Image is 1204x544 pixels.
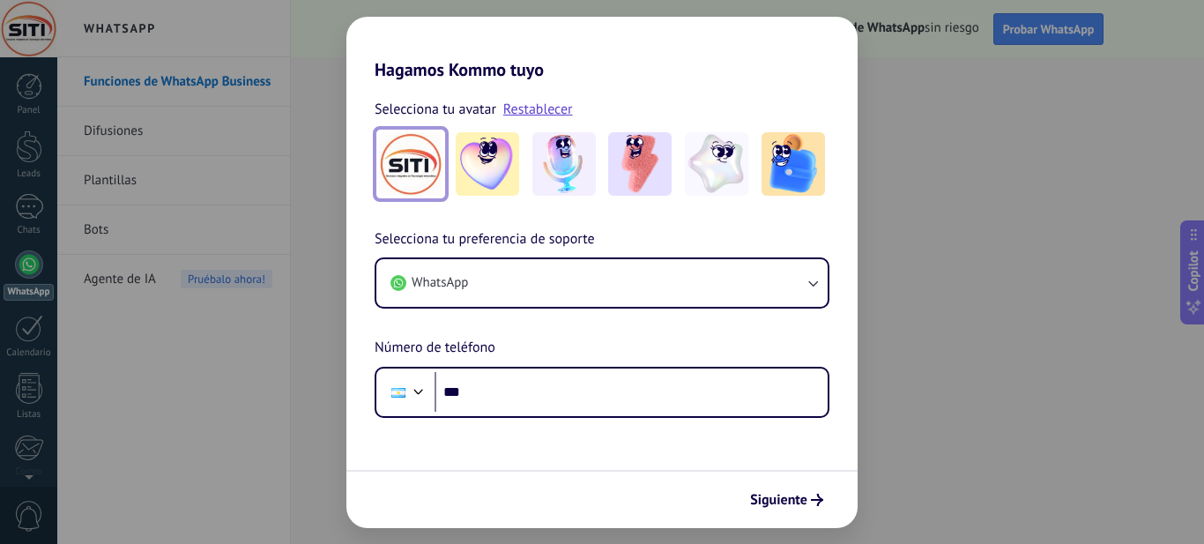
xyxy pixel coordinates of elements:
[608,132,672,196] img: -3.jpeg
[375,228,595,251] span: Selecciona tu preferencia de soporte
[750,494,807,506] span: Siguiente
[685,132,748,196] img: -4.jpeg
[375,337,495,360] span: Número de teléfono
[375,98,496,121] span: Selecciona tu avatar
[742,485,831,515] button: Siguiente
[532,132,596,196] img: -2.jpeg
[376,259,828,307] button: WhatsApp
[412,274,468,292] span: WhatsApp
[762,132,825,196] img: -5.jpeg
[346,17,858,80] h2: Hagamos Kommo tuyo
[456,132,519,196] img: -1.jpeg
[503,101,573,118] a: Restablecer
[382,374,415,411] div: Argentina: + 54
